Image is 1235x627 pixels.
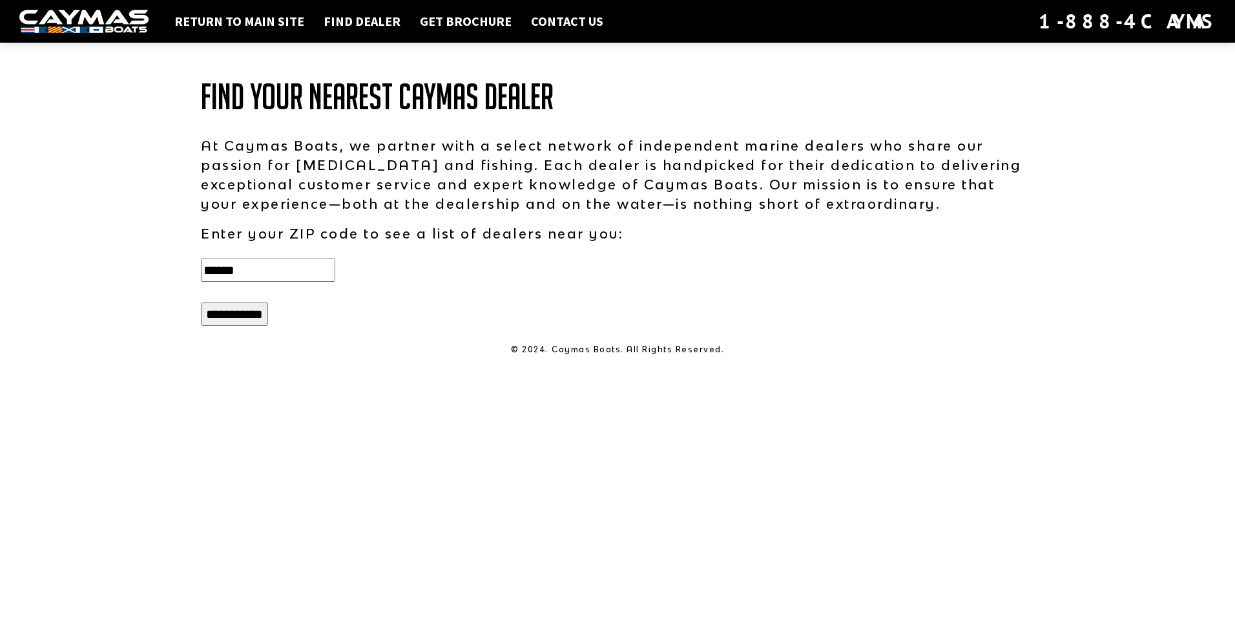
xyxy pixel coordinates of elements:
[201,78,1034,116] h1: Find Your Nearest Caymas Dealer
[413,13,518,30] a: Get Brochure
[524,13,610,30] a: Contact Us
[168,13,311,30] a: Return to main site
[201,344,1034,356] p: © 2024. Caymas Boats. All Rights Reserved.
[19,10,149,34] img: white-logo-c9c8dbefe5ff5ceceb0f0178aa75bf4bb51f6bca0971e226c86eb53dfe498488.png
[201,224,1034,243] p: Enter your ZIP code to see a list of dealers near you:
[317,13,407,30] a: Find Dealer
[201,136,1034,213] p: At Caymas Boats, we partner with a select network of independent marine dealers who share our pas...
[1039,7,1216,36] div: 1-888-4CAYMAS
